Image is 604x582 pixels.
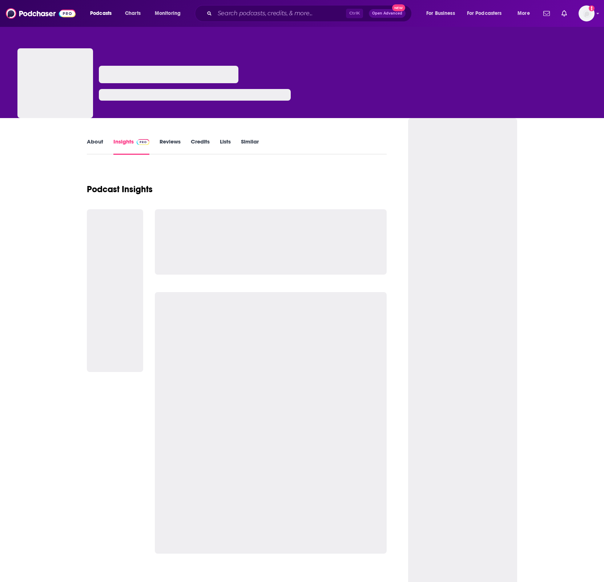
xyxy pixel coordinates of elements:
button: Show profile menu [579,5,595,21]
h1: Podcast Insights [87,184,153,195]
span: More [518,8,530,19]
span: For Business [426,8,455,19]
button: open menu [150,8,190,19]
span: New [392,4,405,11]
svg: Add a profile image [589,5,595,11]
span: Charts [125,8,141,19]
img: Podchaser - Follow, Share and Rate Podcasts [6,7,76,20]
a: InsightsPodchaser Pro [113,138,149,155]
button: open menu [85,8,121,19]
div: Search podcasts, credits, & more... [202,5,419,22]
a: Similar [241,138,259,155]
button: Open AdvancedNew [369,9,406,18]
span: For Podcasters [467,8,502,19]
a: Reviews [160,138,181,155]
a: About [87,138,103,155]
a: Show notifications dropdown [540,7,553,20]
button: open menu [462,8,512,19]
span: Logged in as angelahattar [579,5,595,21]
button: open menu [421,8,464,19]
span: Monitoring [155,8,181,19]
a: Charts [120,8,145,19]
a: Show notifications dropdown [559,7,570,20]
input: Search podcasts, credits, & more... [215,8,346,19]
a: Lists [220,138,231,155]
img: Podchaser Pro [137,139,149,145]
img: User Profile [579,5,595,21]
span: Podcasts [90,8,112,19]
span: Ctrl K [346,9,363,18]
span: Open Advanced [372,12,402,15]
button: open menu [512,8,539,19]
a: Credits [191,138,210,155]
